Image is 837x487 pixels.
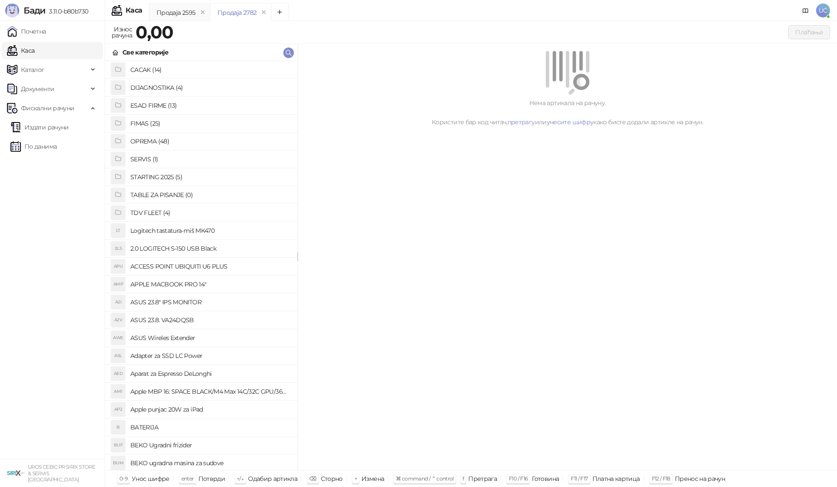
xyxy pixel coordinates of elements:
div: BUF [111,438,125,452]
div: Све категорије [122,48,168,57]
div: Одабир артикла [248,473,297,484]
span: ↑/↓ [237,475,244,482]
a: претрагу [507,118,535,126]
div: ASL [111,349,125,363]
span: 3.11.0-b80b730 [45,7,88,15]
button: Add tab [271,3,289,21]
h4: ACCESS POINT UBIQUITI U6 PLUS [130,259,290,273]
div: Потврди [198,473,225,484]
button: Плаћање [788,25,830,39]
div: AP2 [111,402,125,416]
div: Сторно [321,473,343,484]
span: UĆ [816,3,830,17]
span: f [463,475,464,482]
h4: Apple punjac 20W za iPad [130,402,290,416]
span: Фискални рачуни [21,99,74,117]
span: ⌫ [309,475,316,482]
div: 2LS [111,242,125,255]
h4: 2.0 LOGITECH S-150 USB Black [130,242,290,255]
a: Почетна [7,23,46,40]
h4: Logitech tastatura-miš MK470 [130,224,290,238]
div: AED [111,367,125,381]
h4: SERVIS (1) [130,152,290,166]
small: UROS CEBIC PR SIRIX STORE & SERVIS [GEOGRAPHIC_DATA] [28,464,95,483]
div: AWE [111,331,125,345]
h4: TDV FLEET (4) [130,206,290,220]
a: Издати рачуни [10,119,69,136]
strong: 0,00 [136,21,173,43]
h4: Adapter za SSD LC Power [130,349,290,363]
div: BUM [111,456,125,470]
button: remove [258,9,269,16]
h4: FIMAS (25) [130,116,290,130]
h4: APPLE MACBOOK PRO 14" [130,277,290,291]
div: LT [111,224,125,238]
span: F10 / F16 [509,475,527,482]
span: F12 / F18 [652,475,670,482]
div: Нема артикала на рачуну. Користите бар код читач, или како бисте додали артикле на рачун. [308,98,827,127]
h4: DIJAGNOSTIKA (4) [130,81,290,95]
a: Каса [7,42,34,59]
h4: Aparat za Espresso DeLonghi [130,367,290,381]
h4: ASUS 23.8. VA24DQSB [130,313,290,327]
span: ⌘ command / ⌃ control [396,475,454,482]
div: Унос шифре [132,473,170,484]
div: Пренос на рачун [675,473,725,484]
h4: STARTING 2025 (5) [130,170,290,184]
div: grid [105,61,297,470]
img: Logo [5,3,19,17]
div: Продаја 2782 [218,8,256,17]
span: Каталог [21,61,44,78]
h4: ASUS Wireles Extender [130,331,290,345]
div: B [111,420,125,434]
span: Документи [21,80,54,98]
h4: CACAK (14) [130,63,290,77]
span: Бади [24,5,45,16]
img: 64x64-companyLogo-cb9a1907-c9b0-4601-bb5e-5084e694c383.png [7,464,24,482]
span: F11 / F17 [571,475,588,482]
div: Измена [361,473,384,484]
span: enter [181,475,194,482]
div: Каса [126,7,142,14]
div: A2V [111,313,125,327]
div: AMP [111,277,125,291]
h4: BEKO ugradna masina za sudove [130,456,290,470]
h4: BEKO Ugradni frizider [130,438,290,452]
h4: ASUS 23.8" IPS MONITOR [130,295,290,309]
button: remove [197,9,208,16]
div: Платна картица [592,473,640,484]
h4: TABLE ZA PISANJE (0) [130,188,290,202]
div: Продаја 2595 [157,8,195,17]
div: Претрага [468,473,497,484]
div: AM1 [111,385,125,398]
h4: Apple MBP 16: SPACE BLACK/M4 Max 14C/32C GPU/36GB/1T-ZEE [130,385,290,398]
h4: BATERIJA [130,420,290,434]
a: По данима [10,138,57,155]
h4: ESAD FIRME (13) [130,99,290,112]
div: Готовина [532,473,559,484]
div: APU [111,259,125,273]
span: 0-9 [119,475,127,482]
a: унесите шифру [547,118,594,126]
h4: OPREMA (48) [130,134,290,148]
div: A2I [111,295,125,309]
span: + [354,475,357,482]
a: Документација [799,3,813,17]
div: Износ рачуна [110,24,134,41]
